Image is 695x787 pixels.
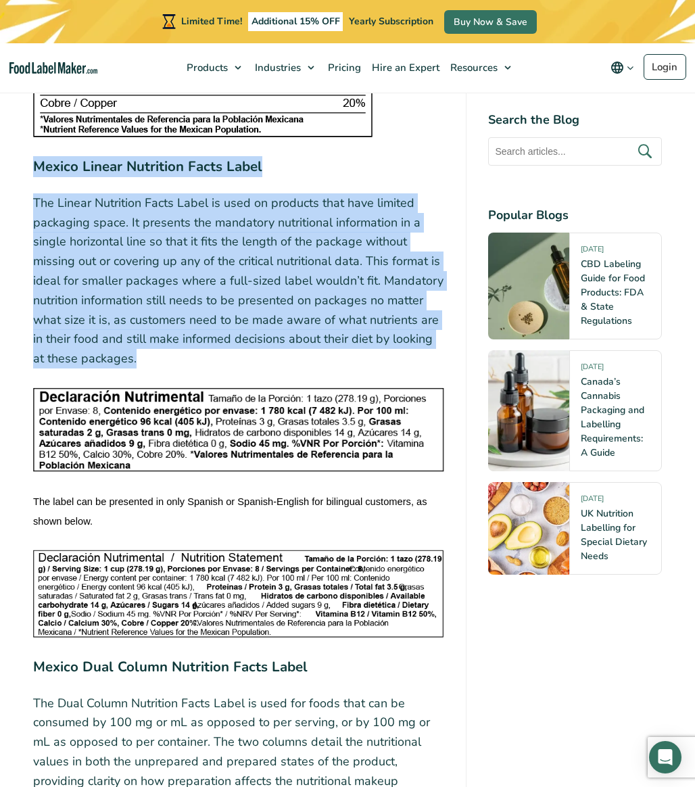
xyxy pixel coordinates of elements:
[444,43,518,92] a: Resources
[444,10,537,34] a: Buy Now & Save
[183,61,229,74] span: Products
[446,61,499,74] span: Resources
[33,657,308,676] strong: Mexico Dual Column Nutrition Facts Label
[368,61,441,74] span: Hire an Expert
[581,244,604,260] span: [DATE]
[581,362,604,377] span: [DATE]
[349,15,433,28] span: Yearly Subscription
[251,61,302,74] span: Industries
[33,157,262,176] strong: Mexico Linear Nutrition Facts Label
[581,258,645,327] a: CBD Labeling Guide for Food Products: FDA & State Regulations
[180,43,248,92] a: Products
[33,193,444,368] p: The Linear Nutrition Facts Label is used on products that have limited packaging space. It presen...
[581,494,604,509] span: [DATE]
[365,43,444,92] a: Hire an Expert
[488,111,662,129] h4: Search the Blog
[644,54,686,80] a: Login
[649,741,681,773] div: Open Intercom Messenger
[488,137,662,166] input: Search articles...
[324,61,362,74] span: Pricing
[581,375,644,459] a: Canada’s Cannabis Packaging and Labelling Requirements: A Guide
[248,43,321,92] a: Industries
[488,206,662,224] h4: Popular Blogs
[581,507,647,563] a: UK Nutrition Labelling for Special Dietary Needs
[248,12,343,31] span: Additional 15% OFF
[181,15,242,28] span: Limited Time!
[321,43,365,92] a: Pricing
[33,496,430,527] span: The label can be presented in only Spanish or Spanish-English for bilingual customers, as shown b...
